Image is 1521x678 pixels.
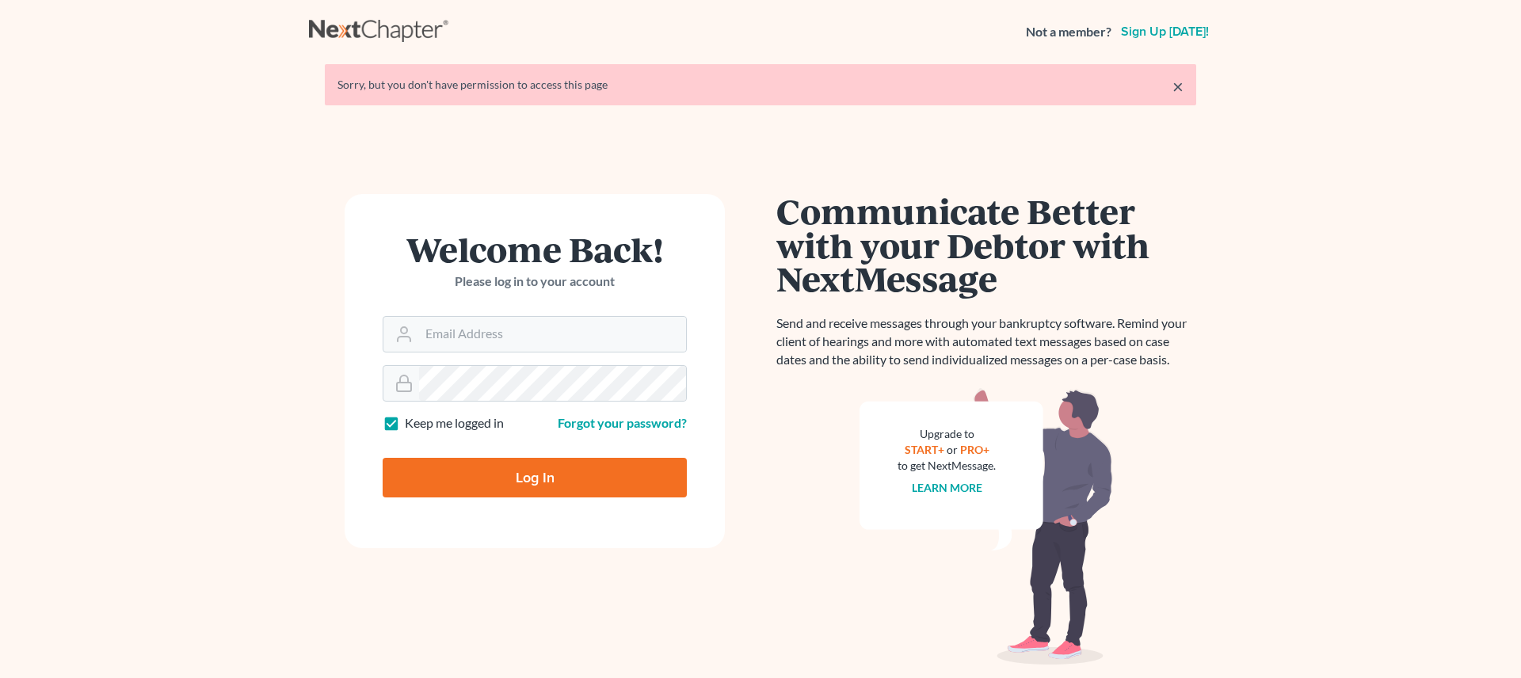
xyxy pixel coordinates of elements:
[905,443,944,456] a: START+
[776,314,1196,369] p: Send and receive messages through your bankruptcy software. Remind your client of hearings and mo...
[383,458,687,497] input: Log In
[558,415,687,430] a: Forgot your password?
[912,481,982,494] a: Learn more
[1172,77,1184,96] a: ×
[960,443,989,456] a: PRO+
[947,443,958,456] span: or
[898,458,996,474] div: to get NextMessage.
[860,388,1113,665] img: nextmessage_bg-59042aed3d76b12b5cd301f8e5b87938c9018125f34e5fa2b7a6b67550977c72.svg
[383,272,687,291] p: Please log in to your account
[383,232,687,266] h1: Welcome Back!
[1026,23,1111,41] strong: Not a member?
[776,194,1196,295] h1: Communicate Better with your Debtor with NextMessage
[898,426,996,442] div: Upgrade to
[337,77,1184,93] div: Sorry, but you don't have permission to access this page
[419,317,686,352] input: Email Address
[405,414,504,432] label: Keep me logged in
[1118,25,1212,38] a: Sign up [DATE]!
